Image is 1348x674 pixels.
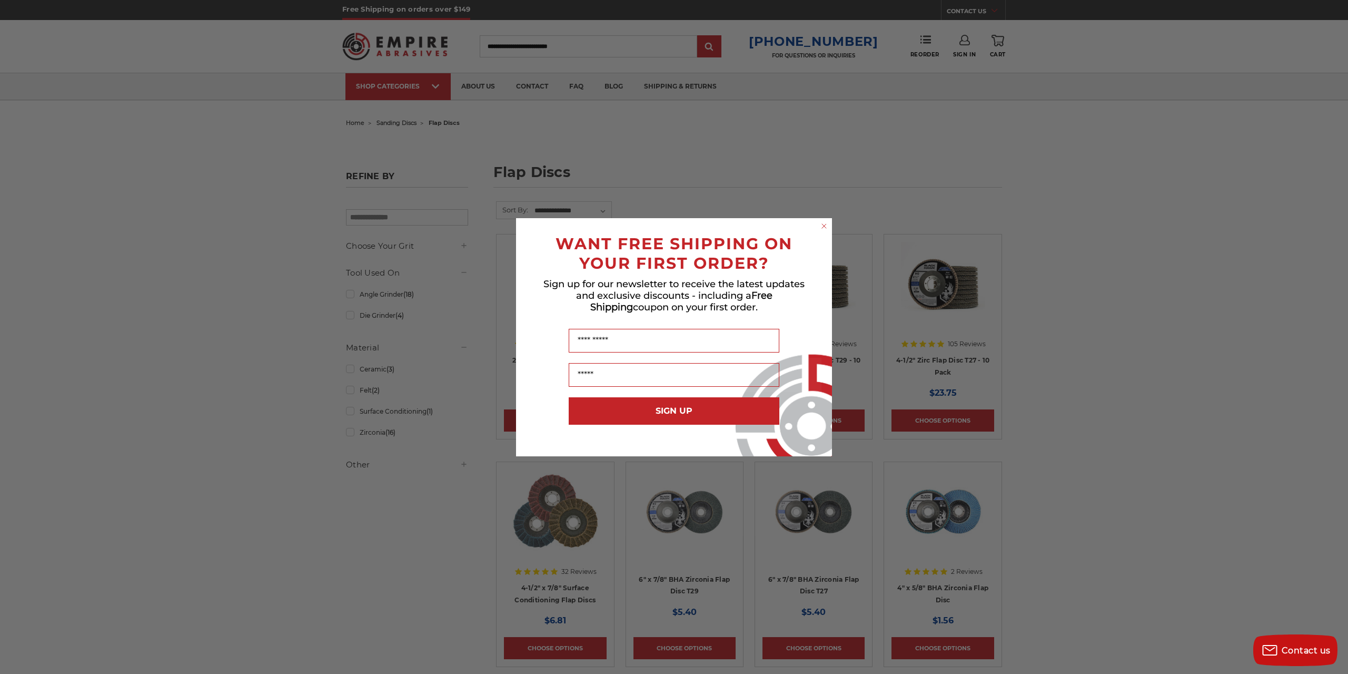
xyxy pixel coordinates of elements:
[556,234,792,273] span: WANT FREE SHIPPING ON YOUR FIRST ORDER?
[1253,634,1337,666] button: Contact us
[569,363,779,387] input: Email
[543,278,805,313] span: Sign up for our newsletter to receive the latest updates and exclusive discounts - including a co...
[569,397,779,425] button: SIGN UP
[590,290,772,313] span: Free Shipping
[819,221,829,231] button: Close dialog
[1282,646,1331,656] span: Contact us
